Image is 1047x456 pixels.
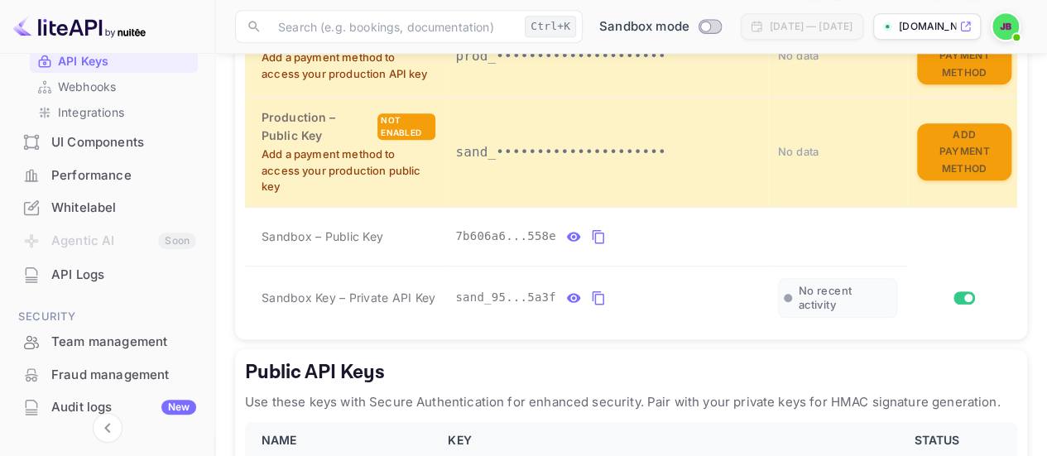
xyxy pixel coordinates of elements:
p: sand_••••••••••••••••••••• [455,142,757,162]
span: No data [778,49,819,62]
p: Use these keys with Secure Authentication for enhanced security. Pair with your private keys for ... [245,392,1017,412]
span: Sandbox mode [599,17,689,36]
div: API Keys [30,49,198,73]
div: Whitelabel [51,199,196,218]
div: API Logs [10,259,204,291]
p: Add a payment method to access your production public key [262,146,435,195]
div: [DATE] — [DATE] [770,19,852,34]
a: Performance [10,160,204,190]
a: Fraud management [10,359,204,390]
div: Fraud management [10,359,204,391]
a: UI Components [10,127,204,157]
img: LiteAPI logo [13,13,146,40]
button: Add Payment Method [917,123,1011,181]
p: Integrations [58,103,124,121]
div: Performance [10,160,204,192]
div: New [161,400,196,415]
span: No recent activity [799,284,891,312]
p: Webhooks [58,78,116,95]
div: Team management [10,326,204,358]
span: Security [10,308,204,326]
div: Ctrl+K [525,16,576,37]
a: Add Payment Method [917,48,1011,62]
div: Fraud management [51,366,196,385]
div: API Logs [51,266,196,285]
p: [DOMAIN_NAME] [899,19,956,34]
span: 7b606a6...558e [455,228,556,245]
img: Justin Bossi [992,13,1019,40]
div: Audit logs [51,398,196,417]
div: UI Components [10,127,204,159]
span: No data [778,145,819,158]
input: Search (e.g. bookings, documentation) [268,10,518,43]
div: Team management [51,333,196,352]
div: Not enabled [377,113,435,140]
span: Sandbox Key – Private API Key [262,290,435,305]
a: Whitelabel [10,192,204,223]
div: UI Components [51,133,196,152]
p: API Keys [58,52,108,70]
a: Add Payment Method [917,144,1011,158]
div: Integrations [30,100,198,124]
span: Sandbox – Public Key [262,228,383,245]
a: Webhooks [36,78,191,95]
button: Collapse navigation [93,413,122,443]
div: Performance [51,166,196,185]
a: API Logs [10,259,204,290]
span: sand_95...5a3f [455,289,556,306]
a: Audit logsNew [10,391,204,422]
div: Audit logsNew [10,391,204,424]
div: Whitelabel [10,192,204,224]
div: Webhooks [30,74,198,98]
a: Integrations [36,103,191,121]
h5: Public API Keys [245,359,1017,386]
p: Add a payment method to access your production API key [262,50,435,82]
div: Switch to Production mode [593,17,728,36]
p: prod_••••••••••••••••••••• [455,46,757,66]
button: Add Payment Method [917,27,1011,85]
a: API Keys [36,52,191,70]
h6: Production – Public Key [262,108,374,145]
a: Team management [10,326,204,357]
